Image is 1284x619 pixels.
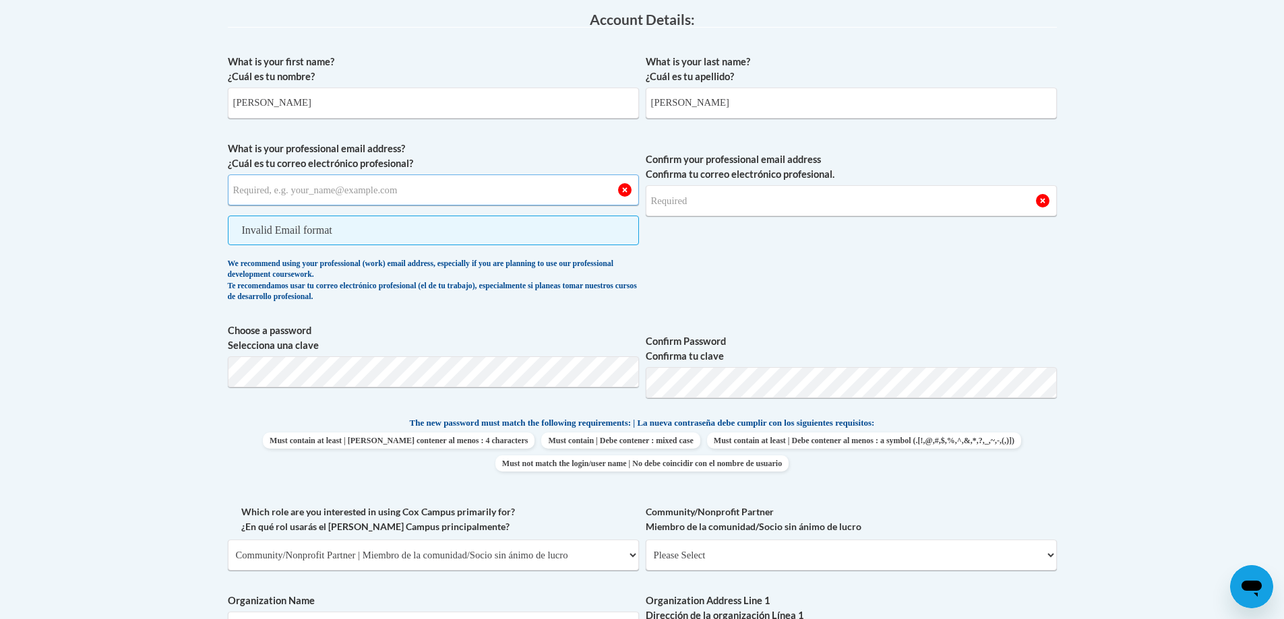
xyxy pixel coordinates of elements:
label: Confirm Password Confirma tu clave [646,334,1057,364]
span: Must contain | Debe contener : mixed case [541,432,700,449]
input: Metadata input [228,174,639,205]
label: Which role are you interested in using Cox Campus primarily for? ¿En qué rol usarás el [PERSON_NA... [228,504,639,534]
div: We recommend using your professional (work) email address, especially if you are planning to use ... [228,259,639,303]
label: Confirm your professional email address Confirma tu correo electrónico profesional. [646,152,1057,182]
iframe: Button to launch messaging window [1230,565,1273,608]
label: Choose a password Selecciona una clave [228,323,639,353]
label: What is your first name? ¿Cuál es tu nombre? [228,55,639,84]
input: Metadata input [646,88,1057,119]
label: What is your last name? ¿Cuál es tu apellido? [646,55,1057,84]
span: Must not match the login/user name | No debe coincidir con el nombre de usuario [495,455,789,471]
input: Metadata input [228,88,639,119]
span: Invalid Email format [228,216,639,245]
input: Required [646,185,1057,216]
label: Organization Name [228,593,639,608]
label: Community/Nonprofit Partner Miembro de la comunidad/Socio sin ánimo de lucro [646,504,1057,534]
label: What is your professional email address? ¿Cuál es tu correo electrónico profesional? [228,141,639,171]
span: Account Details: [590,11,695,28]
span: Must contain at least | Debe contener al menos : a symbol (.[!,@,#,$,%,^,&,*,?,_,~,-,(,)]) [707,432,1021,449]
span: Must contain at least | [PERSON_NAME] contener al menos : 4 characters [263,432,534,449]
span: The new password must match the following requirements: | La nueva contraseña debe cumplir con lo... [410,417,875,429]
